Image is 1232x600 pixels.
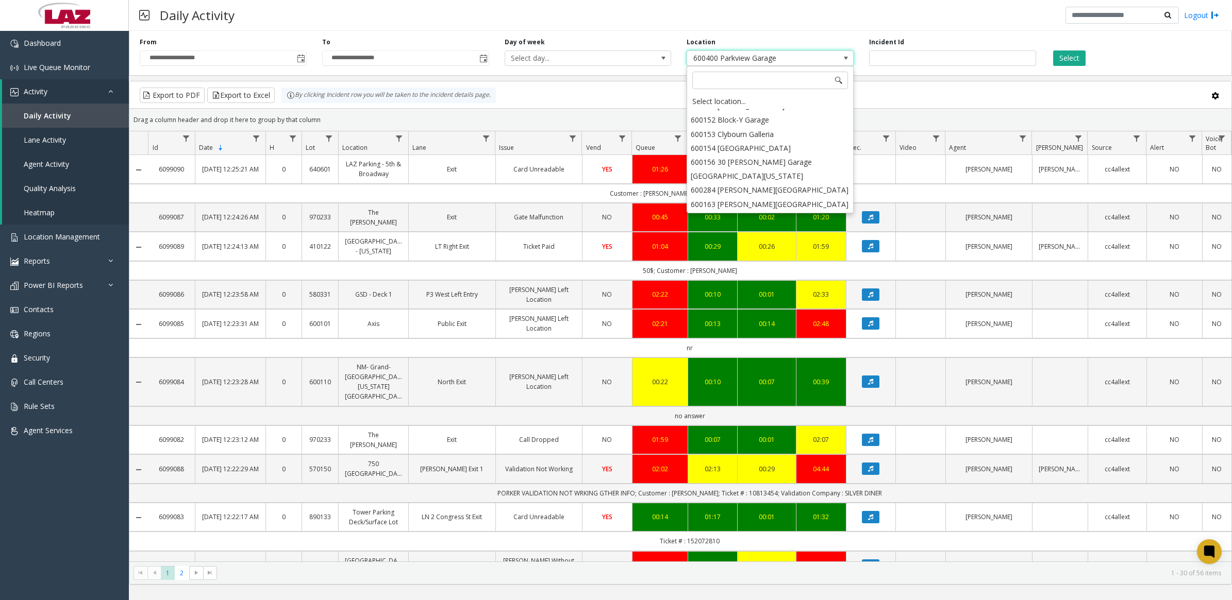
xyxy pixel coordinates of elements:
[1094,289,1140,299] a: cc4allext
[2,79,129,104] a: Activity
[744,464,790,474] a: 00:29
[589,560,626,570] a: YES
[1184,10,1219,21] a: Logout
[129,243,148,251] a: Collapse Details
[148,406,1231,425] td: no answer
[272,319,296,329] a: 0
[202,319,259,329] a: [DATE] 12:23:31 AM
[155,3,240,28] h3: Daily Activity
[203,566,217,580] span: Go to the last page
[10,330,19,338] img: 'icon'
[602,512,612,521] span: YES
[565,131,579,145] a: Issue Filter Menu
[1053,50,1086,66] button: Select
[803,242,840,251] div: 01:59
[952,435,1026,444] a: [PERSON_NAME]
[175,566,189,580] span: Page 2
[1209,242,1225,251] a: NO
[1209,512,1225,522] a: NO
[1153,289,1196,299] a: NO
[281,88,496,103] div: By clicking Incident row you will be taken to the incident details page.
[803,512,840,522] div: 01:32
[639,242,681,251] a: 01:04
[1153,377,1196,387] a: NO
[744,560,790,570] div: 00:30
[154,164,189,174] a: 6099090
[24,329,51,338] span: Regions
[602,213,612,221] span: NO
[24,87,47,96] span: Activity
[272,464,296,474] a: 0
[744,377,790,387] a: 00:07
[1209,212,1225,222] a: NO
[589,377,626,387] a: NO
[154,212,189,222] a: 6099087
[688,113,852,127] li: 600152 Block-Y Garage
[694,464,731,474] a: 02:13
[24,401,55,411] span: Rule Sets
[308,464,332,474] a: 570150
[129,466,148,474] a: Collapse Details
[639,435,681,444] div: 01:59
[415,435,489,444] a: Exit
[505,38,545,47] label: Day of week
[615,131,629,145] a: Vend Filter Menu
[671,131,685,145] a: Queue Filter Menu
[589,512,626,522] a: YES
[345,430,402,450] a: The [PERSON_NAME]
[154,464,189,474] a: 6099088
[879,131,893,145] a: Rec. Filter Menu
[2,200,129,225] a: Heatmap
[803,435,840,444] a: 02:07
[308,319,332,329] a: 600101
[148,184,1231,203] td: Customer : [PERSON_NAME]; Phone : [PHONE_NUMBER]
[415,512,489,522] a: LN 2 Congress St Exit
[202,435,259,444] a: [DATE] 12:23:12 AM
[589,289,626,299] a: NO
[502,556,576,575] a: [PERSON_NAME] Without Pass
[602,435,612,444] span: NO
[415,560,489,570] a: [PERSON_NAME] Exit
[139,3,149,28] img: pageIcon
[24,159,69,169] span: Agent Activity
[154,289,189,299] a: 6099086
[639,164,681,174] a: 01:26
[952,289,1026,299] a: [PERSON_NAME]
[639,212,681,222] div: 00:45
[10,258,19,266] img: 'icon'
[744,512,790,522] div: 00:01
[803,212,840,222] a: 01:20
[10,233,19,242] img: 'icon'
[639,319,681,329] a: 02:21
[148,484,1231,503] td: PORKER VALIDATION NOT WRKING GTHER INFO; Customer : [PERSON_NAME]; Ticket # : 10813454; Validatio...
[161,566,175,580] span: Page 1
[154,435,189,444] a: 6099082
[345,459,402,478] a: 750 [GEOGRAPHIC_DATA]
[688,141,852,155] li: 600154 [GEOGRAPHIC_DATA]
[744,212,790,222] div: 00:02
[2,176,129,200] a: Quality Analysis
[272,164,296,174] a: 0
[1039,464,1081,474] a: [PERSON_NAME]
[129,513,148,522] a: Collapse Details
[803,377,840,387] div: 00:39
[1186,131,1200,145] a: Alert Filter Menu
[272,212,296,222] a: 0
[148,532,1231,551] td: Ticket # : 152072810
[10,379,19,387] img: 'icon'
[24,353,50,363] span: Security
[322,131,336,145] a: Lot Filter Menu
[803,560,840,570] div: 02:58
[415,212,489,222] a: Exit
[24,183,76,193] span: Quality Analysis
[207,88,275,103] button: Export to Excel
[1094,164,1140,174] a: cc4allext
[803,289,840,299] a: 02:33
[694,289,731,299] a: 00:10
[602,165,612,174] span: YES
